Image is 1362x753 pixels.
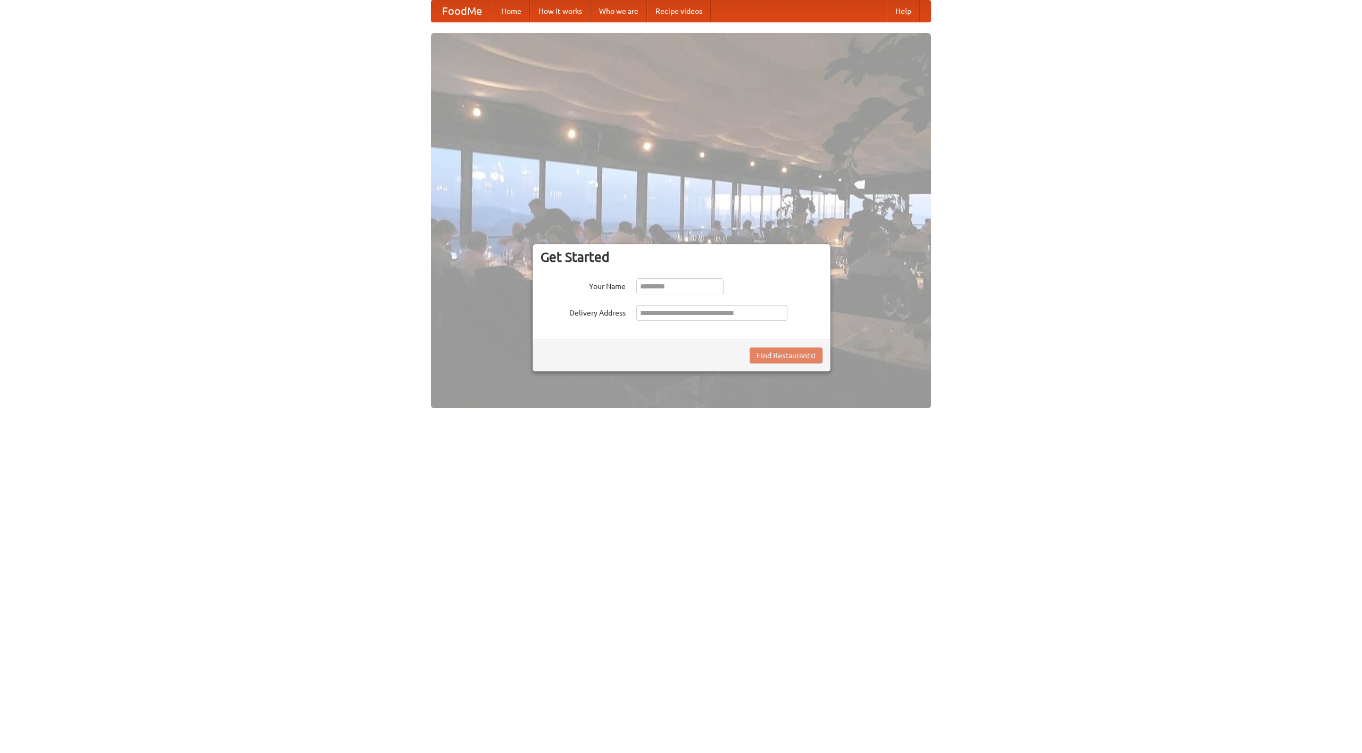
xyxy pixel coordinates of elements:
a: Who we are [591,1,647,22]
a: Help [887,1,920,22]
label: Delivery Address [541,305,626,318]
a: How it works [530,1,591,22]
label: Your Name [541,278,626,292]
a: FoodMe [431,1,493,22]
a: Home [493,1,530,22]
button: Find Restaurants! [750,347,823,363]
h3: Get Started [541,249,823,265]
a: Recipe videos [647,1,711,22]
